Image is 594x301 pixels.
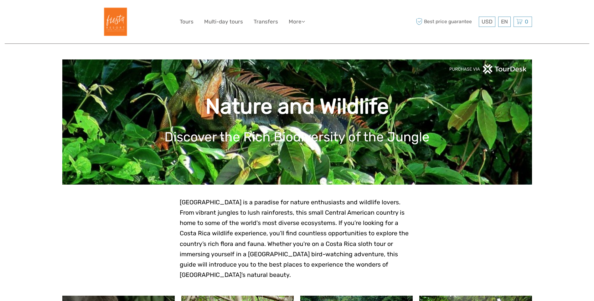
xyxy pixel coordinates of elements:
[204,17,243,26] a: Multi-day tours
[498,17,511,27] div: EN
[180,199,409,278] span: [GEOGRAPHIC_DATA] is a paradise for nature enthusiasts and wildlife lovers. From vibrant jungles ...
[254,17,278,26] a: Transfers
[449,64,527,74] img: PurchaseViaTourDeskwhite.png
[180,17,194,26] a: Tours
[524,18,529,25] span: 0
[72,129,523,145] h1: Discover the Rich Biodiversity of the Jungle
[72,94,523,119] h1: Nature and Wildlife
[415,17,477,27] span: Best price guarantee
[289,17,305,26] a: More
[482,18,493,25] span: USD
[97,5,132,39] img: Fiesta Resort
